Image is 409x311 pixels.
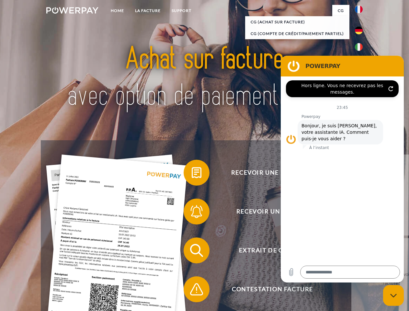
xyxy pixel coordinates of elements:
img: it [355,43,363,51]
span: Recevoir une facture ? [193,160,352,186]
img: qb_bell.svg [188,203,205,220]
button: Recevoir un rappel? [184,199,352,225]
img: de [355,27,363,34]
a: Support [166,5,197,17]
a: CG (achat sur facture) [245,16,349,28]
iframe: Fenêtre de messagerie [281,56,404,282]
a: CG [332,5,349,17]
a: CG (Compte de crédit/paiement partiel) [245,28,349,40]
button: Recevoir une facture ? [184,160,352,186]
a: Home [105,5,130,17]
iframe: Bouton de lancement de la fenêtre de messagerie, conversation en cours [383,285,404,306]
img: qb_search.svg [188,242,205,259]
span: Contestation Facture [193,276,352,302]
img: title-powerpay_fr.svg [62,31,347,124]
span: Extrait de compte [193,237,352,263]
img: logo-powerpay-white.svg [46,7,98,14]
a: LA FACTURE [130,5,166,17]
button: Contestation Facture [184,276,352,302]
img: qb_bill.svg [188,165,205,181]
button: Extrait de compte [184,237,352,263]
img: fr [355,6,363,13]
span: Recevoir un rappel? [193,199,352,225]
img: qb_warning.svg [188,281,205,297]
